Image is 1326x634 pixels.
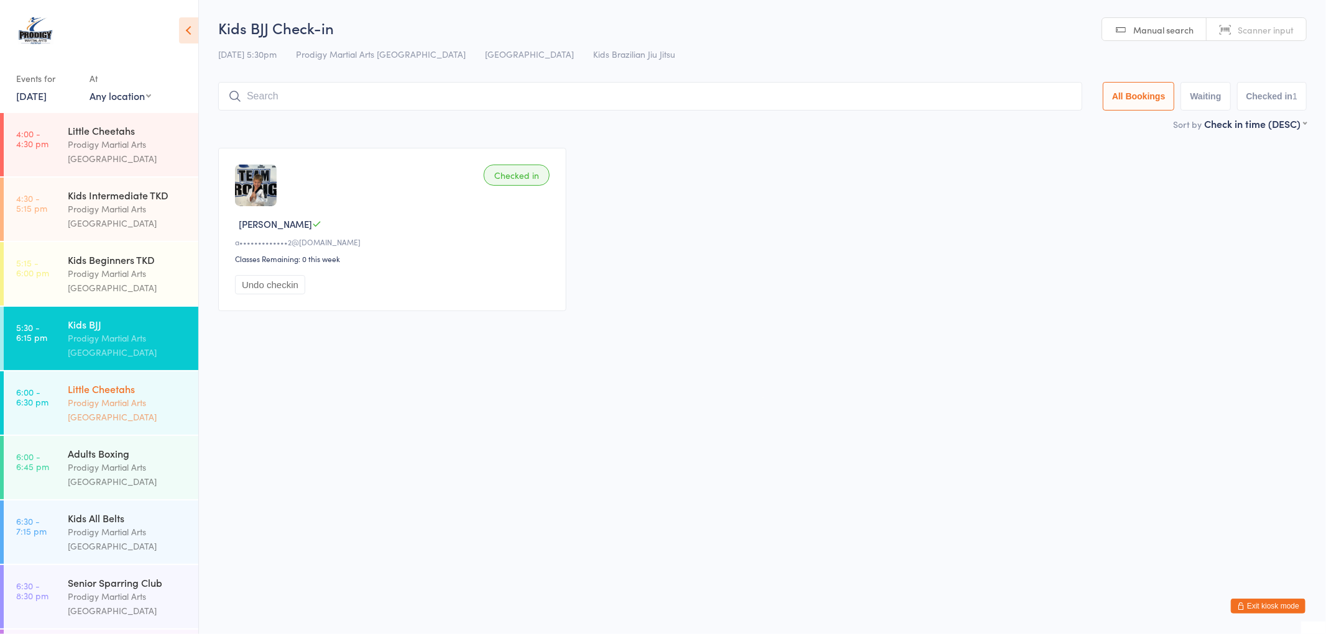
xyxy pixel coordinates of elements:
[68,317,188,331] div: Kids BJJ
[1103,82,1175,111] button: All Bookings
[239,217,312,230] span: [PERSON_NAME]
[16,129,48,148] time: 4:00 - 4:30 pm
[235,275,305,294] button: Undo checkin
[4,178,198,241] a: 4:30 -5:15 pmKids Intermediate TKDProdigy Martial Arts [GEOGRAPHIC_DATA]
[235,237,553,247] div: a•••••••••••••2@[DOMAIN_NAME]
[16,451,49,471] time: 6:00 - 6:45 pm
[1173,118,1202,130] label: Sort by
[68,576,188,589] div: Senior Sparring Club
[4,371,198,435] a: 6:00 -6:30 pmLittle CheetahsProdigy Martial Arts [GEOGRAPHIC_DATA]
[1204,117,1307,130] div: Check in time (DESC)
[68,511,188,525] div: Kids All Belts
[16,387,48,407] time: 6:00 - 6:30 pm
[218,17,1307,38] h2: Kids BJJ Check-in
[218,82,1082,111] input: Search
[235,253,553,264] div: Classes Remaining: 0 this week
[4,500,198,564] a: 6:30 -7:15 pmKids All BeltsProdigy Martial Arts [GEOGRAPHIC_DATA]
[1237,82,1307,111] button: Checked in1
[16,68,77,89] div: Events for
[485,48,574,60] span: [GEOGRAPHIC_DATA]
[68,124,188,137] div: Little Cheetahs
[4,436,198,499] a: 6:00 -6:45 pmAdults BoxingProdigy Martial Arts [GEOGRAPHIC_DATA]
[16,581,48,600] time: 6:30 - 8:30 pm
[16,258,49,278] time: 5:15 - 6:00 pm
[68,253,188,266] div: Kids Beginners TKD
[68,589,188,618] div: Prodigy Martial Arts [GEOGRAPHIC_DATA]
[4,307,198,370] a: 5:30 -6:15 pmKids BJJProdigy Martial Arts [GEOGRAPHIC_DATA]
[12,9,59,56] img: Prodigy Martial Arts Seven Hills
[68,331,188,360] div: Prodigy Martial Arts [GEOGRAPHIC_DATA]
[16,322,47,342] time: 5:30 - 6:15 pm
[1238,24,1294,36] span: Scanner input
[68,460,188,489] div: Prodigy Martial Arts [GEOGRAPHIC_DATA]
[16,193,47,213] time: 4:30 - 5:15 pm
[68,266,188,295] div: Prodigy Martial Arts [GEOGRAPHIC_DATA]
[1292,91,1297,101] div: 1
[4,113,198,176] a: 4:00 -4:30 pmLittle CheetahsProdigy Martial Arts [GEOGRAPHIC_DATA]
[4,242,198,306] a: 5:15 -6:00 pmKids Beginners TKDProdigy Martial Arts [GEOGRAPHIC_DATA]
[68,137,188,166] div: Prodigy Martial Arts [GEOGRAPHIC_DATA]
[68,396,188,424] div: Prodigy Martial Arts [GEOGRAPHIC_DATA]
[1231,599,1305,614] button: Exit kiosk mode
[68,382,188,396] div: Little Cheetahs
[296,48,466,60] span: Prodigy Martial Arts [GEOGRAPHIC_DATA]
[16,89,47,102] a: [DATE]
[68,446,188,460] div: Adults Boxing
[90,89,151,102] div: Any location
[593,48,675,60] span: Kids Brazilian Jiu Jitsu
[484,165,550,186] div: Checked in
[16,516,47,536] time: 6:30 - 7:15 pm
[1133,24,1194,36] span: Manual search
[235,165,277,206] img: image1744868851.png
[218,48,277,60] span: [DATE] 5:30pm
[4,565,198,628] a: 6:30 -8:30 pmSenior Sparring ClubProdigy Martial Arts [GEOGRAPHIC_DATA]
[68,525,188,553] div: Prodigy Martial Arts [GEOGRAPHIC_DATA]
[68,188,188,202] div: Kids Intermediate TKD
[68,202,188,230] div: Prodigy Martial Arts [GEOGRAPHIC_DATA]
[90,68,151,89] div: At
[1181,82,1230,111] button: Waiting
